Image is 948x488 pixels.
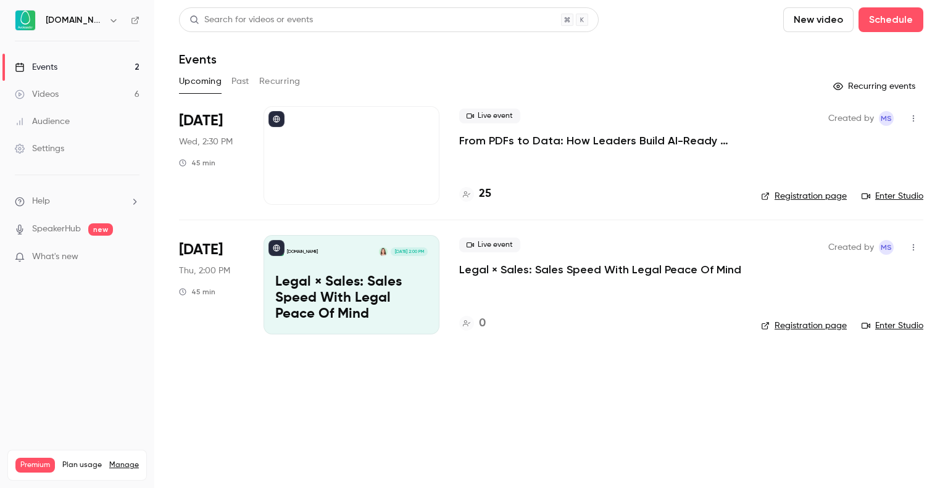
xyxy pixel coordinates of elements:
span: Help [32,195,50,208]
span: Thu, 2:00 PM [179,265,230,277]
span: Marie Skachko [879,111,894,126]
a: 25 [459,186,491,202]
button: Recurring events [828,77,923,96]
span: [DATE] [179,111,223,131]
a: 0 [459,315,486,332]
span: Premium [15,458,55,473]
a: Manage [109,460,139,470]
div: Search for videos or events [189,14,313,27]
p: Legal × Sales: Sales Speed With Legal Peace Of Mind [275,275,428,322]
button: Schedule [859,7,923,32]
li: help-dropdown-opener [15,195,139,208]
span: new [88,223,113,236]
a: Registration page [761,320,847,332]
p: [DOMAIN_NAME] [287,249,318,255]
button: Upcoming [179,72,222,91]
a: Enter Studio [862,320,923,332]
div: Videos [15,88,59,101]
span: Plan usage [62,460,102,470]
span: MS [881,240,892,255]
a: From PDFs to Data: How Leaders Build AI-Ready Contract Management. [459,133,741,148]
a: SpeakerHub [32,223,81,236]
div: Settings [15,143,64,155]
div: Events [15,61,57,73]
h4: 0 [479,315,486,332]
a: Enter Studio [862,190,923,202]
span: Marie Skachko [879,240,894,255]
img: Mariana Hagström [379,247,388,256]
a: Legal × Sales: Sales Speed With Legal Peace Of Mind[DOMAIN_NAME]Mariana Hagström[DATE] 2:00 PMLeg... [264,235,439,334]
div: Audience [15,115,70,128]
span: Live event [459,238,520,252]
button: Past [231,72,249,91]
span: MS [881,111,892,126]
div: 45 min [179,158,215,168]
h4: 25 [479,186,491,202]
iframe: Noticeable Trigger [125,252,139,263]
div: Oct 8 Wed, 2:30 PM (Europe/Kiev) [179,106,244,205]
a: Legal × Sales: Sales Speed With Legal Peace Of Mind [459,262,741,277]
button: New video [783,7,854,32]
span: Created by [828,111,874,126]
span: Wed, 2:30 PM [179,136,233,148]
div: 45 min [179,287,215,297]
span: Live event [459,109,520,123]
span: What's new [32,250,78,263]
span: [DATE] [179,240,223,260]
span: Created by [828,240,874,255]
span: [DATE] 2:00 PM [391,247,427,256]
a: Registration page [761,190,847,202]
button: Recurring [259,72,301,91]
h6: [DOMAIN_NAME] [46,14,104,27]
img: Avokaado.io [15,10,35,30]
h1: Events [179,52,217,67]
div: Oct 23 Thu, 2:00 PM (Europe/Tallinn) [179,235,244,334]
